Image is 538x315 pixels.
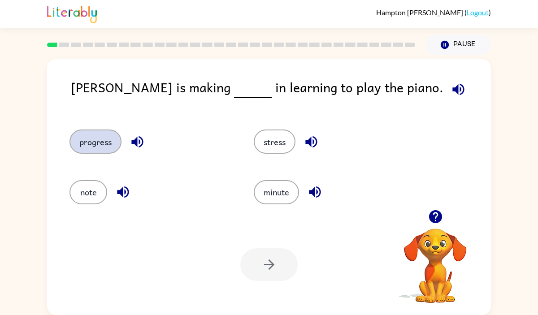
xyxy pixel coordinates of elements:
[390,215,480,304] video: Your browser must support playing .mp4 files to use Literably. Please try using another browser.
[467,8,489,17] a: Logout
[47,4,97,23] img: Literably
[376,8,464,17] span: Hampton [PERSON_NAME]
[254,129,295,154] button: stress
[426,35,491,55] button: Pause
[71,77,491,112] div: [PERSON_NAME] is making in learning to play the piano.
[254,180,299,204] button: minute
[69,180,107,204] button: note
[69,129,121,154] button: progress
[376,8,491,17] div: ( )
